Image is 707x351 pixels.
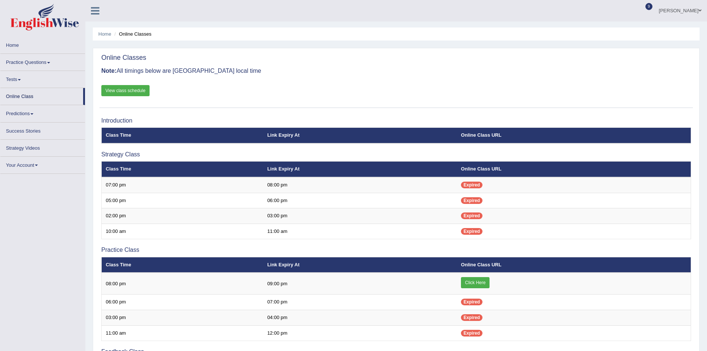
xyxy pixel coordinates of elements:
[461,277,490,288] a: Click Here
[98,31,111,37] a: Home
[263,177,457,193] td: 08:00 pm
[0,105,85,120] a: Predictions
[263,273,457,295] td: 09:00 pm
[101,68,117,74] b: Note:
[263,193,457,208] td: 06:00 pm
[0,88,83,103] a: Online Class
[102,208,264,224] td: 02:00 pm
[461,212,482,219] span: Expired
[461,197,482,204] span: Expired
[263,224,457,239] td: 11:00 am
[0,71,85,85] a: Tests
[457,162,691,177] th: Online Class URL
[102,162,264,177] th: Class Time
[102,193,264,208] td: 05:00 pm
[457,128,691,143] th: Online Class URL
[102,273,264,295] td: 08:00 pm
[101,117,691,124] h3: Introduction
[102,257,264,273] th: Class Time
[263,257,457,273] th: Link Expiry At
[0,54,85,68] a: Practice Questions
[102,224,264,239] td: 10:00 am
[102,177,264,193] td: 07:00 pm
[102,295,264,310] td: 06:00 pm
[461,299,482,305] span: Expired
[457,257,691,273] th: Online Class URL
[101,85,150,96] a: View class schedule
[101,68,691,74] h3: All timings below are [GEOGRAPHIC_DATA] local time
[263,325,457,341] td: 12:00 pm
[102,325,264,341] td: 11:00 am
[0,157,85,171] a: Your Account
[102,310,264,326] td: 03:00 pm
[101,151,691,158] h3: Strategy Class
[263,128,457,143] th: Link Expiry At
[112,30,151,38] li: Online Classes
[0,37,85,51] a: Home
[102,128,264,143] th: Class Time
[263,208,457,224] td: 03:00 pm
[101,54,146,62] h2: Online Classes
[0,140,85,154] a: Strategy Videos
[263,310,457,326] td: 04:00 pm
[461,228,482,235] span: Expired
[263,295,457,310] td: 07:00 pm
[461,330,482,337] span: Expired
[263,162,457,177] th: Link Expiry At
[461,182,482,188] span: Expired
[645,3,653,10] span: 9
[101,247,691,253] h3: Practice Class
[0,123,85,137] a: Success Stories
[461,314,482,321] span: Expired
